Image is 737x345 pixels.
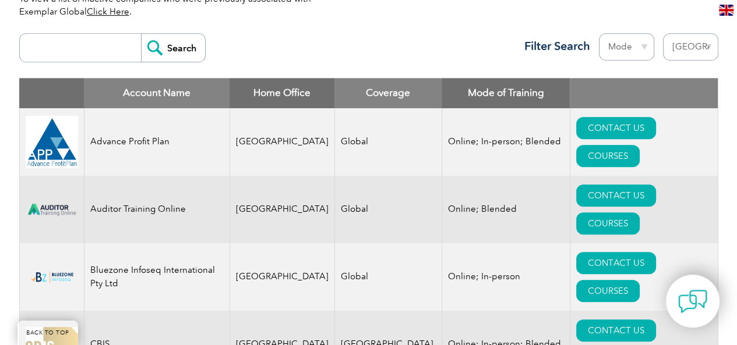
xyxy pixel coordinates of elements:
td: [GEOGRAPHIC_DATA] [230,243,334,311]
a: BACK TO TOP [17,321,78,345]
th: Mode of Training: activate to sort column ascending [442,78,570,108]
a: COURSES [576,212,640,234]
img: d024547b-a6e0-e911-a812-000d3a795b83-logo.png [26,196,78,222]
img: en [719,5,734,16]
a: Click Here [87,6,129,17]
td: [GEOGRAPHIC_DATA] [230,108,334,176]
th: Home Office: activate to sort column ascending [230,78,334,108]
img: contact-chat.png [678,287,707,316]
input: Search [141,34,205,62]
td: Online; Blended [442,176,570,243]
img: cd2924ac-d9bc-ea11-a814-000d3a79823d-logo.jpg [26,116,78,168]
th: Coverage: activate to sort column ascending [334,78,442,108]
td: [GEOGRAPHIC_DATA] [230,176,334,243]
td: Advance Profit Plan [84,108,230,176]
td: Global [334,176,442,243]
img: bf5d7865-000f-ed11-b83d-00224814fd52-logo.png [26,268,78,286]
th: Account Name: activate to sort column descending [84,78,230,108]
th: : activate to sort column ascending [570,78,718,108]
a: COURSES [576,145,640,167]
a: CONTACT US [576,319,656,342]
a: CONTACT US [576,252,656,274]
td: Auditor Training Online [84,176,230,243]
td: Online; In-person; Blended [442,108,570,176]
td: Global [334,243,442,311]
a: CONTACT US [576,117,656,139]
a: CONTACT US [576,184,656,207]
td: Global [334,108,442,176]
td: Online; In-person [442,243,570,311]
td: Bluezone Infoseq International Pty Ltd [84,243,230,311]
a: COURSES [576,280,640,302]
h3: Filter Search [517,39,590,54]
